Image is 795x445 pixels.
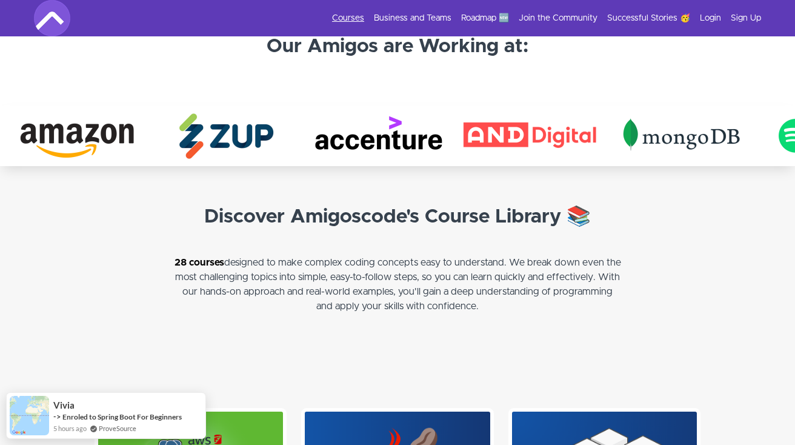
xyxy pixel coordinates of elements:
[607,12,690,24] a: Successful Stories 🥳
[204,207,591,227] strong: Discover Amigoscode's Course Library 📚
[10,396,49,435] img: provesource social proof notification image
[332,12,364,24] a: Courses
[53,400,75,410] span: Vivia
[302,105,453,166] img: Accentture
[700,12,721,24] a: Login
[62,412,182,422] a: Enroled to Spring Boot For Beginners
[150,105,302,166] img: Zup
[374,12,451,24] a: Business and Teams
[731,12,761,24] a: Sign Up
[53,412,61,421] span: ->
[267,37,528,56] strong: Our Amigos are Working at:
[605,105,756,166] img: mongoDB
[173,255,622,313] p: designed to make complex coding concepts easy to understand. We break down even the most challeng...
[175,258,224,267] a: 28 courses
[453,105,605,166] img: And Digital
[53,423,87,433] span: 5 hours ago
[519,12,597,24] a: Join the Community
[461,12,509,24] a: Roadmap 🆕
[99,423,136,433] a: ProveSource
